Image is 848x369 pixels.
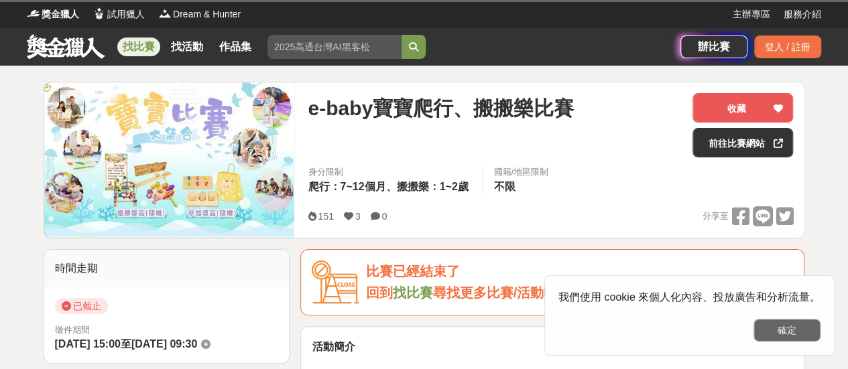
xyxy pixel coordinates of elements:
[55,298,108,314] span: 已截止
[93,7,106,20] img: Logo
[308,181,468,192] span: 爬行：7~12個月、搬搬樂：1~2歲
[131,338,197,350] span: [DATE] 09:30
[754,35,821,58] div: 登入 / 註冊
[166,38,208,56] a: 找活動
[173,7,241,21] span: Dream & Hunter
[702,206,728,226] span: 分享至
[27,7,40,20] img: Logo
[55,325,90,335] span: 徵件期間
[753,319,821,342] button: 確定
[692,93,793,123] button: 收藏
[558,291,821,303] span: 我們使用 cookie 來個人化內容、投放廣告和分析流量。
[158,7,241,21] a: LogoDream & Hunter
[432,285,570,300] span: 尋找更多比賽/活動吧！
[121,338,131,350] span: 至
[392,285,432,300] a: 找比賽
[733,7,770,21] a: 主辦專區
[93,7,145,21] a: Logo試用獵人
[55,338,121,350] span: [DATE] 15:00
[267,35,402,59] input: 2025高通台灣AI黑客松
[365,261,793,283] div: 比賽已經結束了
[692,128,793,157] a: 前往比賽網站
[44,250,290,287] div: 時間走期
[365,285,392,300] span: 回到
[312,341,355,352] strong: 活動簡介
[214,38,257,56] a: 作品集
[382,211,387,222] span: 0
[308,165,471,179] div: 身分限制
[312,261,359,304] img: Icon
[117,38,160,56] a: 找比賽
[680,35,747,58] a: 辦比賽
[308,93,574,123] span: e-baby寶寶爬行、搬搬樂比賽
[784,7,821,21] a: 服務介紹
[355,211,361,222] span: 3
[318,211,333,222] span: 151
[42,7,79,21] span: 獎金獵人
[158,7,172,20] img: Logo
[494,181,516,192] span: 不限
[494,165,549,179] div: 國籍/地區限制
[107,7,145,21] span: 試用獵人
[44,82,295,237] img: Cover Image
[27,7,79,21] a: Logo獎金獵人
